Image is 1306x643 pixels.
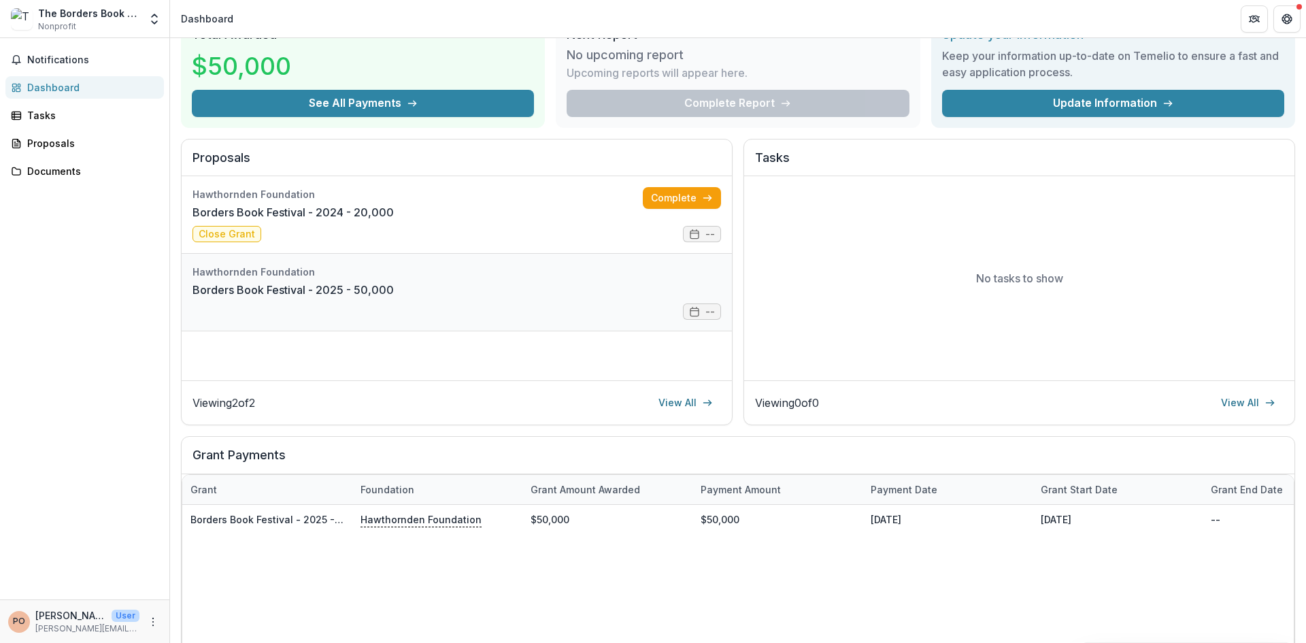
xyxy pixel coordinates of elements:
[863,482,945,497] div: Payment date
[1273,5,1301,33] button: Get Help
[192,204,394,220] a: Borders Book Festival - 2024 - 20,000
[181,12,233,26] div: Dashboard
[522,475,692,504] div: Grant amount awarded
[976,270,1063,286] p: No tasks to show
[5,104,164,127] a: Tasks
[112,610,139,622] p: User
[35,623,139,635] p: [PERSON_NAME][EMAIL_ADDRESS][DOMAIN_NAME]
[192,48,294,84] h3: $50,000
[192,90,534,117] button: See All Payments
[692,475,863,504] div: Payment Amount
[1241,5,1268,33] button: Partners
[27,108,153,122] div: Tasks
[145,5,164,33] button: Open entity switcher
[942,48,1284,80] h3: Keep your information up-to-date on Temelio to ensure a fast and easy application process.
[27,54,158,66] span: Notifications
[1213,392,1284,414] a: View All
[35,608,106,623] p: [PERSON_NAME]
[182,482,225,497] div: Grant
[1033,475,1203,504] div: Grant start date
[5,132,164,154] a: Proposals
[1033,505,1203,534] div: [DATE]
[38,6,139,20] div: The Borders Book Festival
[190,514,370,525] a: Borders Book Festival - 2025 - 50,000
[145,614,161,630] button: More
[1033,482,1126,497] div: Grant start date
[182,475,352,504] div: Grant
[942,90,1284,117] a: Update Information
[352,482,422,497] div: Foundation
[1203,482,1291,497] div: Grant end date
[5,49,164,71] button: Notifications
[863,475,1033,504] div: Payment date
[27,164,153,178] div: Documents
[5,160,164,182] a: Documents
[567,48,684,63] h3: No upcoming report
[755,395,819,411] p: Viewing 0 of 0
[27,136,153,150] div: Proposals
[361,512,482,527] p: Hawthornden Foundation
[692,482,789,497] div: Payment Amount
[192,282,394,298] a: Borders Book Festival - 2025 - 50,000
[522,505,692,534] div: $50,000
[567,65,748,81] p: Upcoming reports will appear here.
[13,617,25,626] div: Paula Ogilvie
[27,80,153,95] div: Dashboard
[192,448,1284,474] h2: Grant Payments
[175,9,239,29] nav: breadcrumb
[863,505,1033,534] div: [DATE]
[692,505,863,534] div: $50,000
[192,395,255,411] p: Viewing 2 of 2
[650,392,721,414] a: View All
[755,150,1284,176] h2: Tasks
[11,8,33,30] img: The Borders Book Festival
[38,20,76,33] span: Nonprofit
[5,76,164,99] a: Dashboard
[522,482,648,497] div: Grant amount awarded
[192,150,721,176] h2: Proposals
[352,475,522,504] div: Foundation
[643,187,721,209] a: Complete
